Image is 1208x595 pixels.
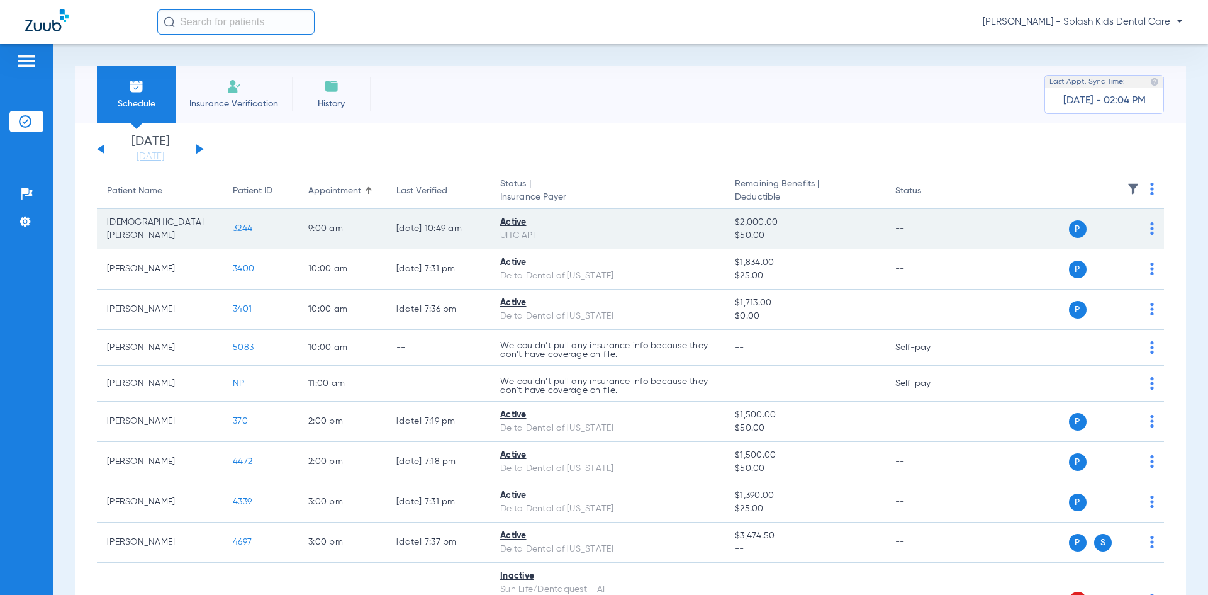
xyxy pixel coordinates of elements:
span: $1,500.00 [735,409,875,422]
div: Active [500,216,715,229]
span: $50.00 [735,422,875,435]
td: -- [885,290,970,330]
img: last sync help info [1150,77,1159,86]
div: Active [500,297,715,310]
th: Status [885,174,970,209]
img: group-dot-blue.svg [1150,377,1154,390]
div: Delta Dental of [US_STATE] [500,543,715,556]
td: -- [885,402,970,442]
span: 5083 [233,343,254,352]
div: Active [500,409,715,422]
td: -- [885,482,970,523]
div: Patient ID [233,184,288,198]
span: P [1069,453,1087,471]
span: P [1069,220,1087,238]
td: -- [386,330,490,366]
td: [PERSON_NAME] [97,330,223,366]
div: Active [500,489,715,502]
td: 10:00 AM [298,330,386,366]
span: History [301,98,361,110]
div: Delta Dental of [US_STATE] [500,310,715,323]
td: -- [386,366,490,402]
span: Last Appt. Sync Time: [1049,76,1125,88]
span: 3400 [233,264,254,273]
div: Patient Name [107,184,213,198]
td: [PERSON_NAME] [97,442,223,482]
img: group-dot-blue.svg [1150,455,1154,468]
th: Status | [490,174,725,209]
td: [PERSON_NAME] [97,366,223,402]
td: [PERSON_NAME] [97,402,223,442]
span: $0.00 [735,310,875,323]
span: -- [735,343,744,352]
td: [PERSON_NAME] [97,290,223,330]
td: 2:00 PM [298,442,386,482]
span: $1,713.00 [735,297,875,310]
img: group-dot-blue.svg [1150,341,1154,354]
td: [DEMOGRAPHIC_DATA][PERSON_NAME] [97,209,223,249]
span: NP [233,379,245,388]
span: $1,500.00 [735,449,875,462]
img: group-dot-blue.svg [1150,263,1154,275]
img: group-dot-blue.svg [1150,222,1154,235]
td: Self-pay [885,330,970,366]
td: 9:00 AM [298,209,386,249]
div: Delta Dental of [US_STATE] [500,422,715,435]
div: UHC API [500,229,715,242]
span: $25.00 [735,502,875,516]
span: -- [735,379,744,388]
td: 2:00 PM [298,402,386,442]
span: $50.00 [735,462,875,475]
td: 3:00 PM [298,482,386,523]
span: 4697 [233,538,252,547]
span: 3244 [233,224,252,233]
a: [DATE] [113,150,188,163]
div: Active [500,256,715,269]
img: Manual Insurance Verification [226,79,242,94]
td: [DATE] 7:19 PM [386,402,490,442]
img: Search Icon [164,16,175,28]
td: -- [885,523,970,563]
span: Insurance Payer [500,191,715,204]
span: $25.00 [735,269,875,283]
div: Appointment [308,184,376,198]
span: Schedule [106,98,166,110]
p: We couldn’t pull any insurance info because they don’t have coverage on file. [500,341,715,359]
th: Remaining Benefits | [725,174,885,209]
div: Last Verified [396,184,480,198]
td: [PERSON_NAME] [97,249,223,290]
li: [DATE] [113,135,188,163]
span: P [1069,534,1087,552]
td: -- [885,442,970,482]
td: [DATE] 7:18 PM [386,442,490,482]
div: Delta Dental of [US_STATE] [500,269,715,283]
img: group-dot-blue.svg [1150,496,1154,508]
td: 11:00 AM [298,366,386,402]
img: hamburger-icon [16,54,36,69]
td: [DATE] 7:31 PM [386,249,490,290]
img: filter.svg [1127,183,1139,195]
iframe: Chat Widget [1145,535,1208,595]
span: P [1069,494,1087,511]
div: Delta Dental of [US_STATE] [500,462,715,475]
span: S [1094,534,1112,552]
img: group-dot-blue.svg [1150,303,1154,315]
td: [DATE] 7:37 PM [386,523,490,563]
span: $1,390.00 [735,489,875,502]
td: 3:00 PM [298,523,386,563]
span: $1,834.00 [735,256,875,269]
div: Patient Name [107,184,162,198]
span: $3,474.50 [735,530,875,543]
td: [PERSON_NAME] [97,482,223,523]
span: P [1069,301,1087,319]
span: P [1069,413,1087,431]
span: 4339 [233,497,252,506]
td: [DATE] 7:36 PM [386,290,490,330]
input: Search for patients [157,9,315,35]
div: Active [500,530,715,543]
img: History [324,79,339,94]
td: -- [885,249,970,290]
span: $2,000.00 [735,216,875,229]
span: [PERSON_NAME] - Splash Kids Dental Care [983,16,1183,28]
